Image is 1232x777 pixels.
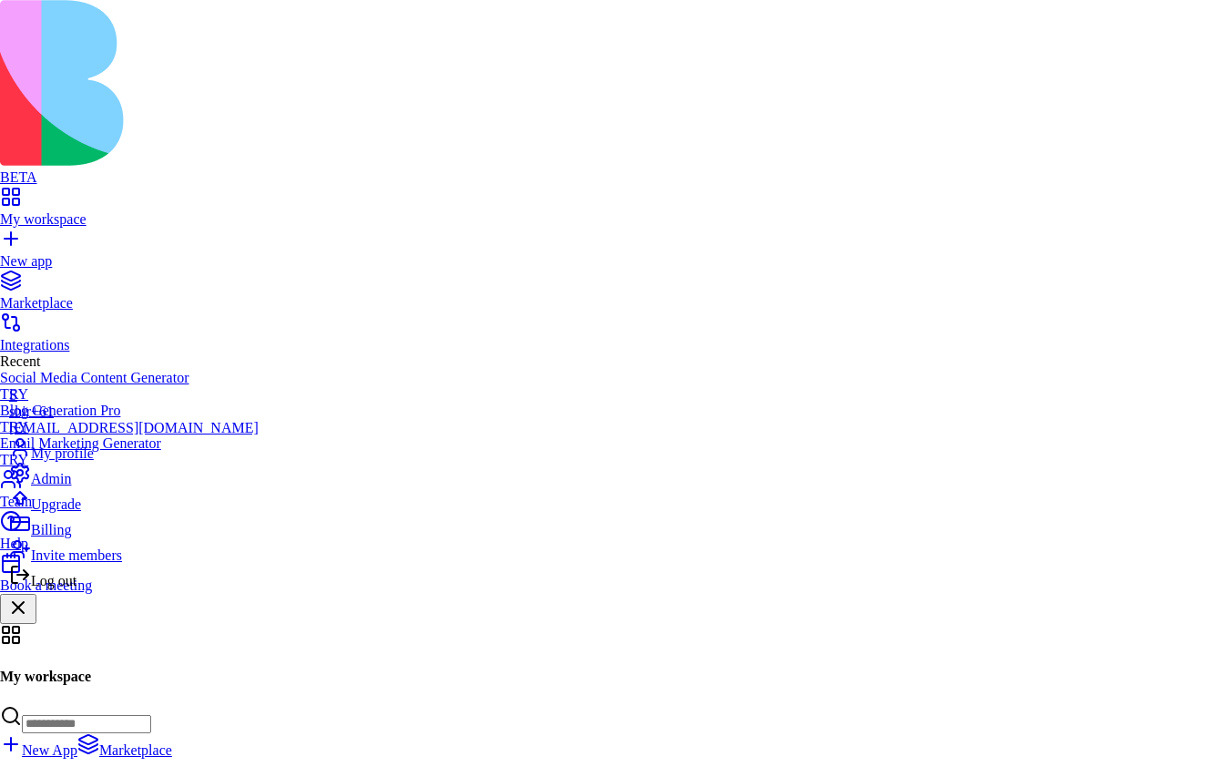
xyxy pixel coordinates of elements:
[9,387,259,436] a: Sshir+61[EMAIL_ADDRESS][DOMAIN_NAME]
[9,404,259,420] div: shir+61
[9,436,259,462] a: My profile
[31,445,94,461] span: My profile
[9,538,259,564] a: Invite members
[9,487,259,513] a: Upgrade
[31,496,81,512] span: Upgrade
[9,387,17,403] span: S
[9,462,259,487] a: Admin
[31,547,122,563] span: Invite members
[31,522,71,537] span: Billing
[31,573,76,588] span: Log out
[9,420,259,436] div: [EMAIL_ADDRESS][DOMAIN_NAME]
[9,513,259,538] a: Billing
[31,471,71,486] span: Admin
